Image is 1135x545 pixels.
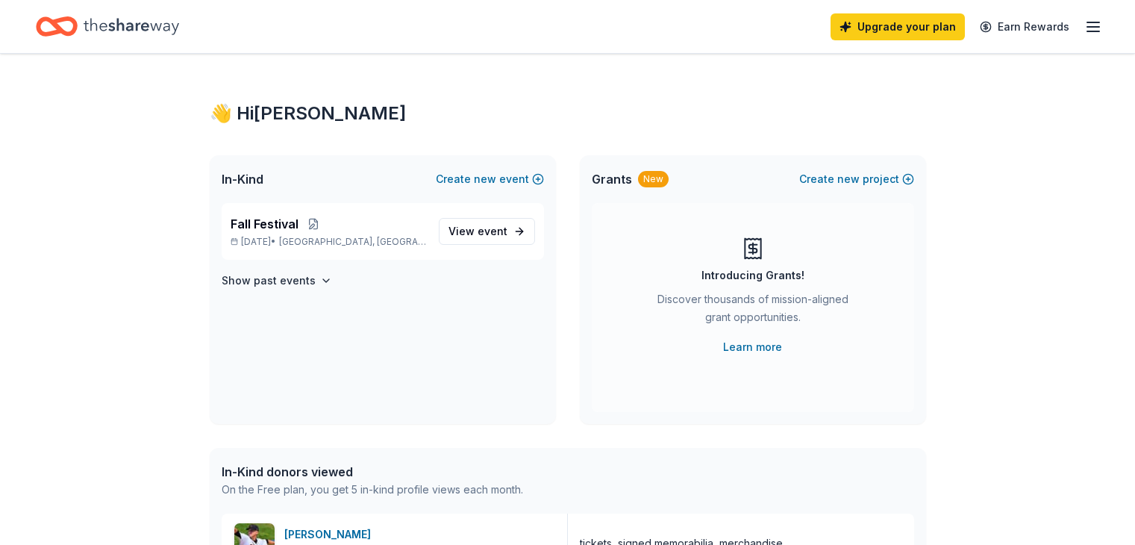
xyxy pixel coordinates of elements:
[222,272,316,290] h4: Show past events
[474,170,496,188] span: new
[799,170,914,188] button: Createnewproject
[222,272,332,290] button: Show past events
[701,267,804,284] div: Introducing Grants!
[592,170,632,188] span: Grants
[478,225,507,237] span: event
[284,526,377,544] div: [PERSON_NAME]
[439,218,535,245] a: View event
[448,222,507,240] span: View
[651,290,854,332] div: Discover thousands of mission-aligned grant opportunities.
[723,338,782,356] a: Learn more
[222,170,263,188] span: In-Kind
[971,13,1078,40] a: Earn Rewards
[231,215,298,233] span: Fall Festival
[279,236,426,248] span: [GEOGRAPHIC_DATA], [GEOGRAPHIC_DATA]
[231,236,427,248] p: [DATE] •
[210,102,926,125] div: 👋 Hi [PERSON_NAME]
[222,481,523,499] div: On the Free plan, you get 5 in-kind profile views each month.
[831,13,965,40] a: Upgrade your plan
[222,463,523,481] div: In-Kind donors viewed
[436,170,544,188] button: Createnewevent
[638,171,669,187] div: New
[36,9,179,44] a: Home
[837,170,860,188] span: new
